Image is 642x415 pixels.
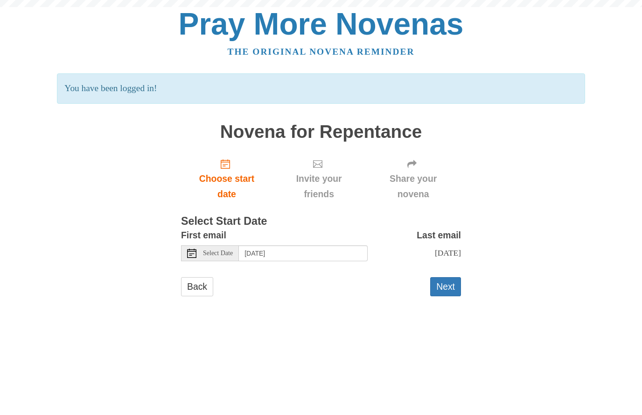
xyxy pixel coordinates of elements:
a: Choose start date [181,151,272,207]
label: First email [181,228,226,243]
div: Click "Next" to confirm your start date first. [365,151,461,207]
div: Click "Next" to confirm your start date first. [272,151,365,207]
h1: Novena for Repentance [181,122,461,142]
span: Invite your friends [282,171,356,202]
span: [DATE] [435,248,461,258]
a: Pray More Novenas [179,7,464,41]
h3: Select Start Date [181,215,461,228]
span: Share your novena [375,171,452,202]
a: The original novena reminder [228,47,415,57]
button: Next [430,277,461,296]
span: Choose start date [190,171,263,202]
label: Last email [417,228,461,243]
p: You have been logged in! [57,73,585,104]
a: Back [181,277,213,296]
span: Select Date [203,250,233,257]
